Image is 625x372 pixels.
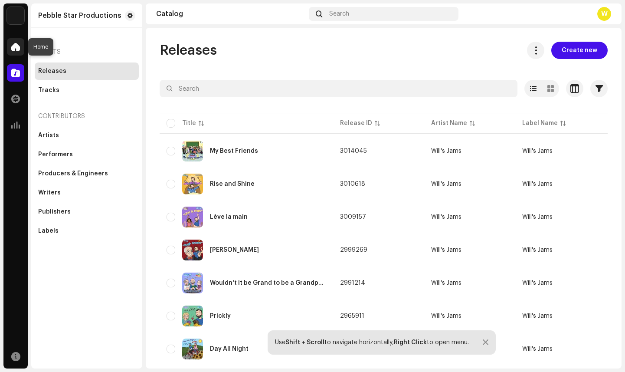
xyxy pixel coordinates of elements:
[431,148,508,154] span: Will's Jams
[210,280,326,286] div: Wouldn't it be Grand to be a Grandparent
[431,280,508,286] span: Will's Jams
[431,181,508,187] span: Will's Jams
[597,7,611,21] div: W
[38,170,108,177] div: Producers & Engineers
[182,174,203,194] img: 0c50c043-377d-49b2-87ce-2873f543d371
[182,306,203,326] img: bba1d02d-91e4-4add-830e-8b06b72b8151
[522,313,553,319] span: Will's Jams
[394,339,427,346] strong: Right Click
[522,247,553,253] span: Will's Jams
[210,247,259,253] div: Hugh Knows
[562,42,597,59] span: Create new
[38,151,73,158] div: Performers
[35,127,139,144] re-m-nav-item: Artists
[551,42,608,59] button: Create new
[431,148,461,154] div: Will's Jams
[35,184,139,201] re-m-nav-item: Writers
[522,280,553,286] span: Will's Jams
[431,247,508,253] span: Will's Jams
[275,339,469,346] div: Use to navigate horizontally, to open menu.
[431,214,461,220] div: Will's Jams
[522,119,558,128] div: Label Name
[340,313,364,319] span: 2965911
[182,339,203,359] img: d50c6ec8-d8eb-4c89-981d-959f0d65de43
[182,273,203,293] img: 46226914-b141-4b29-bd52-8c38ab844090
[35,42,139,63] re-a-nav-header: Assets
[431,280,461,286] div: Will's Jams
[285,339,324,346] strong: Shift + Scroll
[522,214,553,220] span: Will's Jams
[38,12,121,19] div: Pebble Star Productions
[340,247,367,253] span: 2999269
[35,203,139,221] re-m-nav-item: Publishers
[182,119,196,128] div: Title
[210,214,248,220] div: Lève la main
[182,141,203,161] img: e597a2ba-8ae1-4626-a401-c953335ba5ca
[35,222,139,240] re-m-nav-item: Labels
[340,148,367,154] span: 3014045
[38,87,59,94] div: Tracks
[7,7,24,24] img: 190830b2-3b53-4b0d-992c-d3620458de1d
[160,80,517,97] input: Search
[431,214,508,220] span: Will's Jams
[38,68,66,75] div: Releases
[38,208,71,215] div: Publishers
[38,227,59,234] div: Labels
[340,181,365,187] span: 3010618
[35,82,139,99] re-m-nav-item: Tracks
[210,181,255,187] div: Rise and Shine
[38,189,61,196] div: Writers
[210,148,258,154] div: My Best Friends
[329,10,349,17] span: Search
[431,119,467,128] div: Artist Name
[522,181,553,187] span: Will's Jams
[210,313,231,319] div: Prickly
[38,132,59,139] div: Artists
[522,346,553,352] span: Will's Jams
[340,119,372,128] div: Release ID
[522,148,553,154] span: Will's Jams
[431,313,508,319] span: Will's Jams
[182,240,203,260] img: 03567052-30a3-497f-b4a0-3b311b57657f
[160,42,217,59] span: Releases
[35,146,139,163] re-m-nav-item: Performers
[431,247,461,253] div: Will's Jams
[340,214,366,220] span: 3009157
[340,280,365,286] span: 2991214
[35,106,139,127] re-a-nav-header: Contributors
[431,313,461,319] div: Will's Jams
[431,181,461,187] div: Will's Jams
[210,346,249,352] div: Day All Night
[35,165,139,182] re-m-nav-item: Producers & Engineers
[156,10,305,17] div: Catalog
[35,63,139,80] re-m-nav-item: Releases
[182,207,203,227] img: 3a16bd36-76f9-47de-aaeb-015efe63579f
